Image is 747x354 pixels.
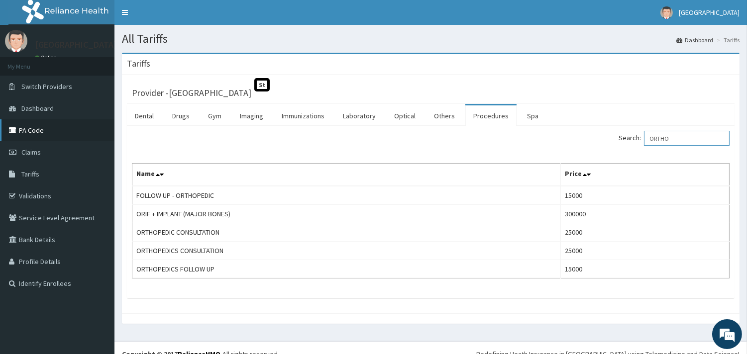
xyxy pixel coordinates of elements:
[386,105,424,126] a: Optical
[164,105,198,126] a: Drugs
[465,105,517,126] a: Procedures
[5,243,190,277] textarea: Type your message and hit 'Enter'
[122,32,740,45] h1: All Tariffs
[254,78,270,91] span: St
[132,242,561,260] td: ORTHOPEDICS CONSULTATION
[21,170,39,178] span: Tariffs
[127,105,162,126] a: Dental
[21,104,54,113] span: Dashboard
[679,8,740,17] span: [GEOGRAPHIC_DATA]
[561,242,730,260] td: 25000
[561,260,730,278] td: 15000
[132,88,251,97] h3: Provider - [GEOGRAPHIC_DATA]
[200,105,229,126] a: Gym
[21,82,72,91] span: Switch Providers
[660,6,673,19] img: User Image
[21,148,41,157] span: Claims
[619,131,730,146] label: Search:
[52,56,167,69] div: Chat with us now
[519,105,546,126] a: Spa
[676,36,713,44] a: Dashboard
[644,131,730,146] input: Search:
[335,105,384,126] a: Laboratory
[35,40,117,49] p: [GEOGRAPHIC_DATA]
[561,205,730,223] td: 300000
[561,164,730,186] th: Price
[132,164,561,186] th: Name
[18,50,40,75] img: d_794563401_company_1708531726252_794563401
[163,5,187,29] div: Minimize live chat window
[232,105,271,126] a: Imaging
[714,36,740,44] li: Tariffs
[132,205,561,223] td: ORIF + IMPLANT (MAJOR BONES)
[127,59,150,68] h3: Tariffs
[561,186,730,205] td: 15000
[274,105,332,126] a: Immunizations
[426,105,463,126] a: Others
[35,54,59,61] a: Online
[132,186,561,205] td: FOLLOW UP - ORTHOPEDIC
[132,223,561,242] td: ORTHOPEDIC CONSULTATION
[5,30,27,52] img: User Image
[58,111,137,211] span: We're online!
[561,223,730,242] td: 25000
[132,260,561,278] td: ORTHOPEDICS FOLLOW UP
